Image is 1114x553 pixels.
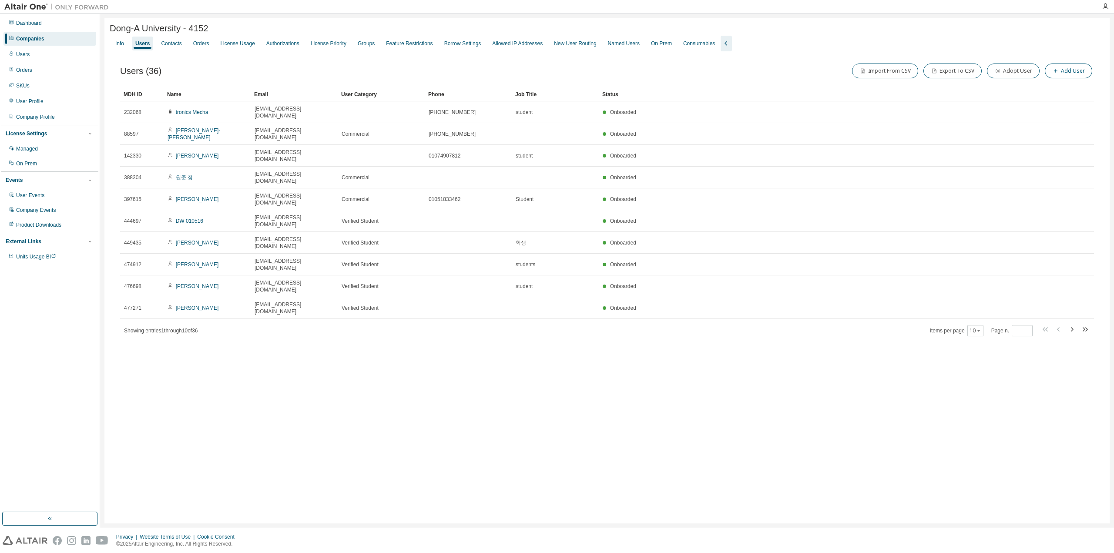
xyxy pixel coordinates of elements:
span: Commercial [342,174,369,181]
span: Student [516,196,534,203]
div: Company Profile [16,114,55,121]
span: Onboarded [610,261,636,268]
span: Verified Student [342,283,379,290]
div: User Category [341,87,421,101]
div: Authorizations [266,40,299,47]
span: Commercial [342,131,369,137]
span: 444697 [124,218,141,225]
span: Onboarded [610,131,636,137]
span: [PHONE_NUMBER] [429,131,476,137]
span: [EMAIL_ADDRESS][DOMAIN_NAME] [255,214,334,228]
span: Items per page [930,325,983,336]
span: Commercial [342,196,369,203]
div: On Prem [16,160,37,167]
div: Borrow Settings [444,40,481,47]
button: 10 [970,327,981,334]
span: [EMAIL_ADDRESS][DOMAIN_NAME] [255,236,334,250]
div: Events [6,177,23,184]
div: Dashboard [16,20,42,27]
div: On Prem [651,40,672,47]
div: User Events [16,192,44,199]
div: Email [254,87,334,101]
span: 474912 [124,261,141,268]
span: students [516,261,535,268]
span: 397615 [124,196,141,203]
button: Add User [1045,64,1092,78]
span: [EMAIL_ADDRESS][DOMAIN_NAME] [255,105,334,119]
div: Companies [16,35,44,42]
div: Groups [358,40,375,47]
div: Managed [16,145,38,152]
span: 01074907812 [429,152,460,159]
span: 학생 [516,239,526,246]
span: [EMAIL_ADDRESS][DOMAIN_NAME] [255,127,334,141]
a: [PERSON_NAME] [176,196,219,202]
span: student [516,152,533,159]
span: Showing entries 1 through 10 of 36 [124,328,198,334]
span: Onboarded [610,174,636,181]
div: SKUs [16,82,30,89]
div: Allowed IP Addresses [492,40,543,47]
div: New User Routing [554,40,596,47]
span: student [516,109,533,116]
div: Job Title [515,87,595,101]
button: Adopt User [987,64,1040,78]
span: [EMAIL_ADDRESS][DOMAIN_NAME] [255,192,334,206]
span: Onboarded [610,109,636,115]
img: facebook.svg [53,536,62,545]
div: External Links [6,238,41,245]
span: Dong-A University - 4152 [110,23,208,34]
div: Feature Restrictions [386,40,433,47]
span: Onboarded [610,218,636,224]
span: Units Usage BI [16,254,56,260]
img: linkedin.svg [81,536,91,545]
div: Users [135,40,150,47]
div: Privacy [116,533,140,540]
a: DW 010516 [176,218,203,224]
a: [PERSON_NAME] [176,305,219,311]
span: 449435 [124,239,141,246]
span: Verified Student [342,305,379,312]
div: Contacts [161,40,181,47]
div: Product Downloads [16,221,61,228]
div: Phone [428,87,508,101]
span: Onboarded [610,153,636,159]
span: [EMAIL_ADDRESS][DOMAIN_NAME] [255,149,334,163]
a: [PERSON_NAME] [176,240,219,246]
span: 142330 [124,152,141,159]
div: Cookie Consent [197,533,239,540]
span: 476698 [124,283,141,290]
img: altair_logo.svg [3,536,47,545]
img: youtube.svg [96,536,108,545]
a: [PERSON_NAME] [176,153,219,159]
div: Info [115,40,124,47]
span: 01051833462 [429,196,460,203]
a: [PERSON_NAME] [176,261,219,268]
div: Orders [16,67,32,74]
span: student [516,283,533,290]
a: [PERSON_NAME] [176,283,219,289]
span: Page n. [991,325,1033,336]
span: 88597 [124,131,138,137]
img: Altair One [4,3,113,11]
span: Users (36) [120,66,161,76]
button: Import From CSV [852,64,918,78]
div: License Usage [220,40,255,47]
span: Onboarded [610,240,636,246]
div: User Profile [16,98,44,105]
span: Verified Student [342,261,379,268]
span: [EMAIL_ADDRESS][DOMAIN_NAME] [255,301,334,315]
span: Verified Student [342,239,379,246]
div: Website Terms of Use [140,533,197,540]
span: [EMAIL_ADDRESS][DOMAIN_NAME] [255,171,334,184]
span: Verified Student [342,218,379,225]
span: [PHONE_NUMBER] [429,109,476,116]
span: Onboarded [610,283,636,289]
a: [PERSON_NAME]-[PERSON_NAME] [168,127,220,141]
span: [EMAIL_ADDRESS][DOMAIN_NAME] [255,258,334,271]
p: © 2025 Altair Engineering, Inc. All Rights Reserved. [116,540,240,548]
span: 232068 [124,109,141,116]
img: instagram.svg [67,536,76,545]
div: Users [16,51,30,58]
span: Onboarded [610,305,636,311]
